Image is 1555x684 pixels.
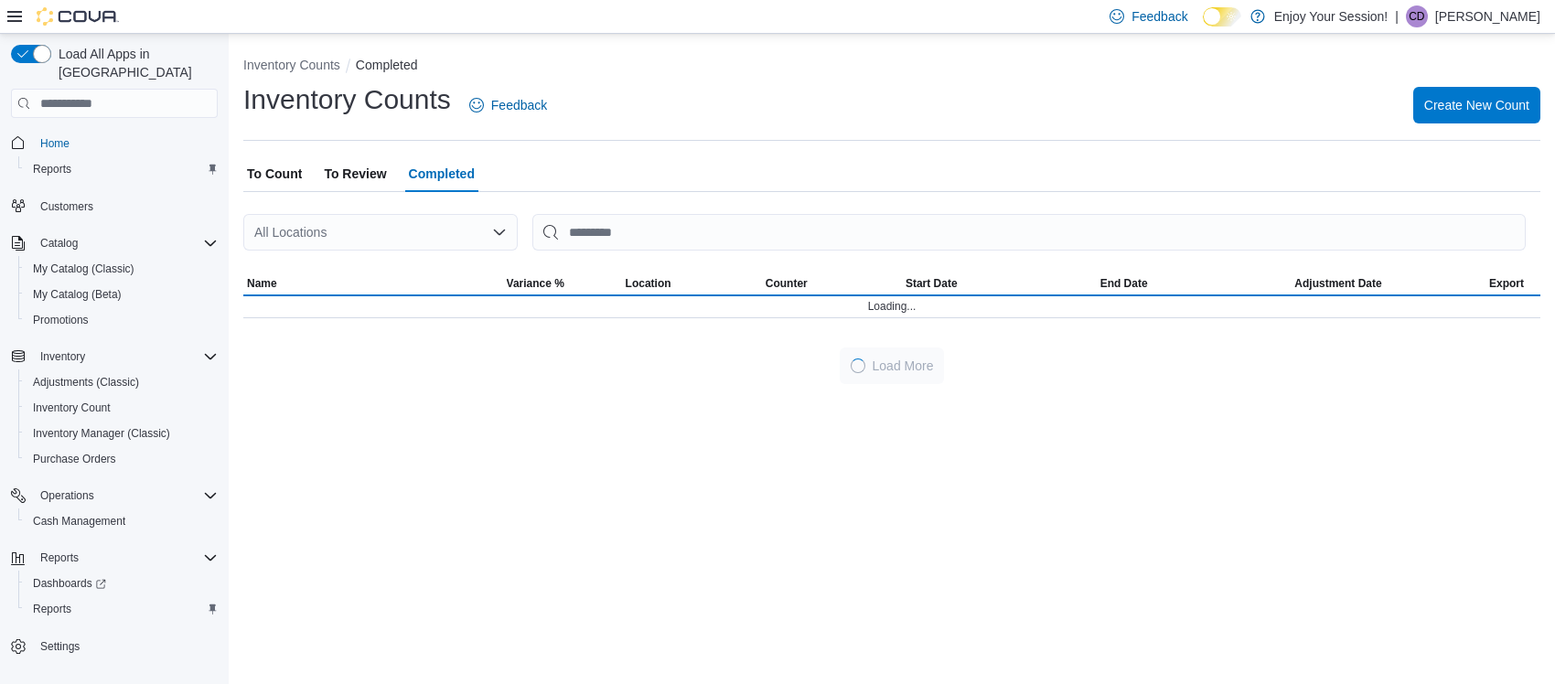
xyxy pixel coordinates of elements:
span: Name [247,276,277,291]
span: Counter [766,276,808,291]
span: Purchase Orders [33,452,116,466]
a: Reports [26,598,79,620]
p: Enjoy Your Session! [1274,5,1389,27]
button: Variance % [503,273,622,294]
span: Reports [33,602,71,616]
button: Reports [4,545,225,571]
button: Operations [4,483,225,508]
span: Feedback [1131,7,1187,26]
span: Operations [33,485,218,507]
span: Inventory [33,346,218,368]
span: Reports [26,158,218,180]
span: Promotions [26,309,218,331]
span: Inventory Count [33,401,111,415]
span: Reports [40,550,79,565]
button: Inventory Counts [243,58,340,72]
span: Export [1489,276,1524,291]
button: Catalog [33,232,85,254]
a: My Catalog (Classic) [26,258,142,280]
a: My Catalog (Beta) [26,283,129,305]
a: Dashboards [18,571,225,596]
button: Location [622,273,762,294]
span: Home [40,136,70,151]
button: Home [4,129,225,155]
span: Start Date [906,276,958,291]
span: Variance % [507,276,564,291]
span: Dashboards [26,572,218,594]
span: Inventory [40,349,85,364]
a: Inventory Manager (Classic) [26,422,177,444]
a: Inventory Count [26,397,118,419]
span: Inventory Manager (Classic) [33,426,170,441]
a: Reports [26,158,79,180]
button: End Date [1097,273,1292,294]
button: Counter [762,273,902,294]
button: Name [243,273,503,294]
span: Catalog [40,236,78,251]
span: Inventory Manager (Classic) [26,422,218,444]
button: Start Date [902,273,1097,294]
button: Operations [33,485,102,507]
span: Purchase Orders [26,448,218,470]
span: Dashboards [33,576,106,591]
span: To Count [247,155,302,192]
span: My Catalog (Beta) [26,283,218,305]
span: My Catalog (Classic) [26,258,218,280]
input: Dark Mode [1203,7,1241,27]
span: Operations [40,488,94,503]
span: Adjustments (Classic) [33,375,139,390]
span: To Review [324,155,386,192]
button: Adjustment Date [1291,273,1485,294]
span: Reports [33,547,218,569]
span: Settings [40,639,80,654]
div: Colton Dupuis [1406,5,1428,27]
span: Adjustments (Classic) [26,371,218,393]
span: Location [626,276,671,291]
span: Load All Apps in [GEOGRAPHIC_DATA] [51,45,218,81]
span: Customers [40,199,93,214]
span: Cash Management [33,514,125,529]
p: [PERSON_NAME] [1435,5,1540,27]
button: Create New Count [1413,87,1540,123]
a: Promotions [26,309,96,331]
span: Create New Count [1424,96,1529,114]
input: This is a search bar. After typing your query, hit enter to filter the results lower in the page. [532,214,1526,251]
span: Catalog [33,232,218,254]
span: Loading... [868,299,917,314]
span: Completed [409,155,475,192]
span: Cash Management [26,510,218,532]
button: Reports [18,156,225,182]
h1: Inventory Counts [243,81,451,118]
button: Completed [356,58,418,72]
button: Open list of options [492,225,507,240]
span: Reports [26,598,218,620]
button: Reports [33,547,86,569]
a: Customers [33,196,101,218]
a: Settings [33,636,87,657]
p: | [1395,5,1399,27]
span: Loading [847,356,868,377]
span: Reports [33,162,71,176]
span: Home [33,131,218,154]
button: Promotions [18,307,225,333]
button: Customers [4,193,225,219]
button: Settings [4,633,225,659]
button: LoadingLoad More [840,347,945,384]
span: Load More [873,357,934,375]
img: Cova [37,7,119,26]
button: My Catalog (Classic) [18,256,225,282]
a: Cash Management [26,510,133,532]
button: My Catalog (Beta) [18,282,225,307]
span: Inventory Count [26,397,218,419]
span: My Catalog (Beta) [33,287,122,302]
a: Purchase Orders [26,448,123,470]
nav: An example of EuiBreadcrumbs [243,56,1540,78]
span: My Catalog (Classic) [33,262,134,276]
span: Customers [33,195,218,218]
button: Reports [18,596,225,622]
span: End Date [1100,276,1148,291]
button: Inventory Manager (Classic) [18,421,225,446]
a: Dashboards [26,572,113,594]
span: Adjustment Date [1294,276,1381,291]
